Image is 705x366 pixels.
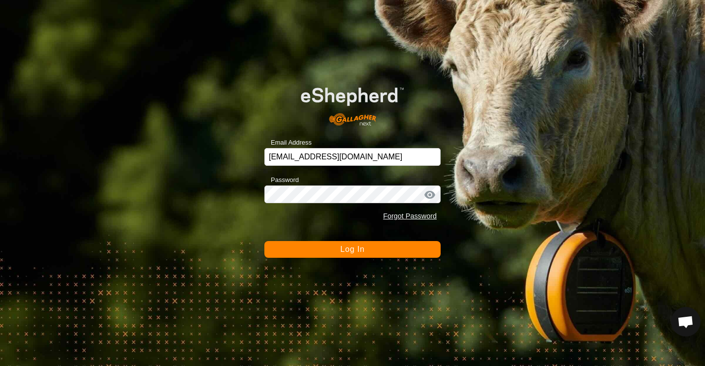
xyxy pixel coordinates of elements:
button: Log In [264,241,441,258]
input: Email Address [264,148,441,166]
label: Email Address [264,138,312,148]
img: E-shepherd Logo [282,73,423,133]
span: Log In [340,245,364,253]
a: Forgot Password [383,212,437,220]
label: Password [264,175,299,185]
div: Open chat [671,307,701,336]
